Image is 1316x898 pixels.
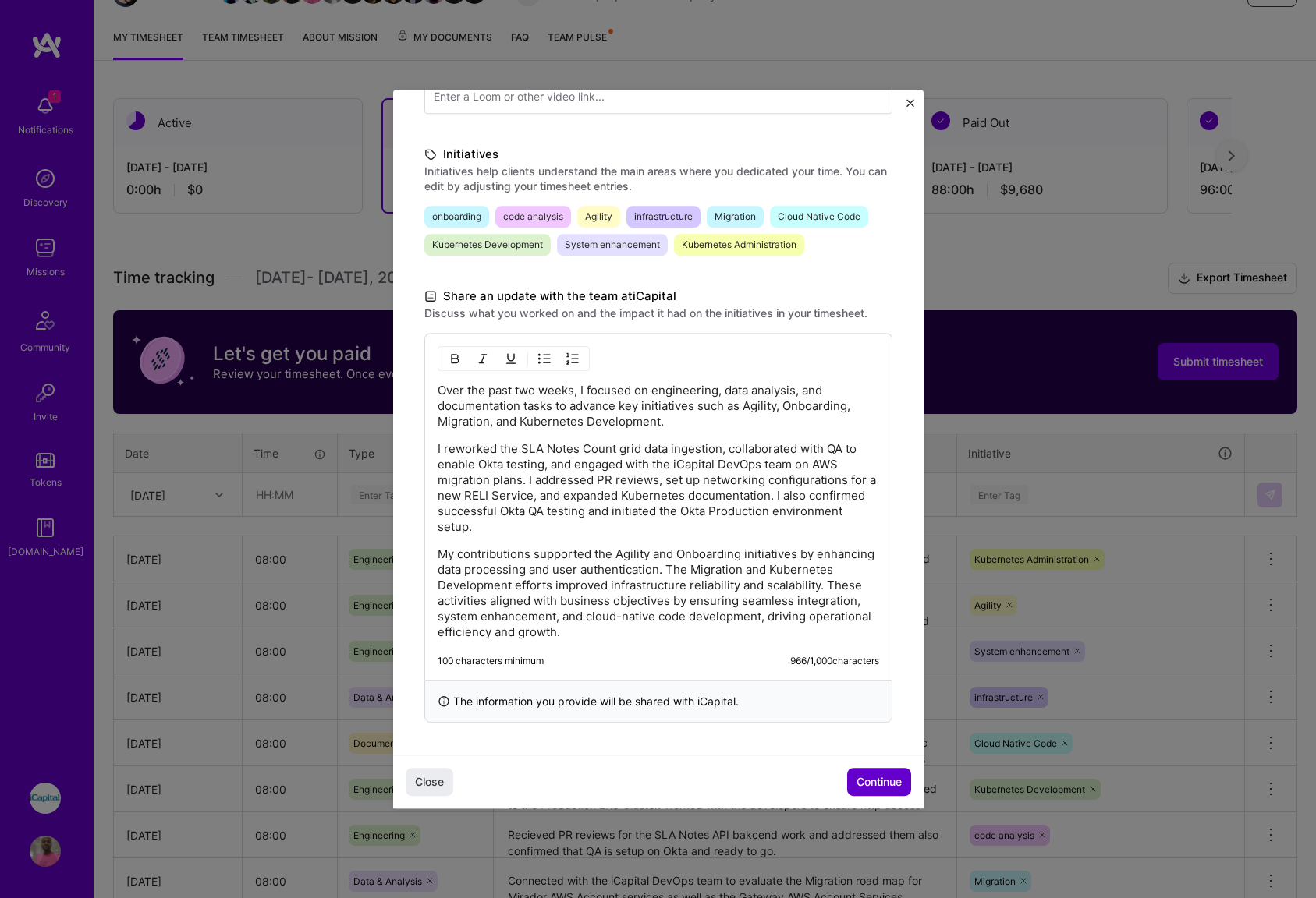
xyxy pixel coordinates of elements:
[449,352,461,365] img: Bold
[790,655,879,667] div: 966 / 1,000 characters
[847,768,911,796] button: Continue
[415,774,444,790] span: Close
[857,774,902,790] span: Continue
[424,80,892,114] input: Enter a Loom or other video link...
[477,352,489,365] img: Italic
[557,234,668,256] span: System enhancement
[707,206,764,228] span: Migration
[438,693,450,709] i: icon InfoBlack
[566,352,579,365] img: OL
[770,206,868,228] span: Cloud Native Code
[424,680,892,723] div: The information you provide will be shared with iCapital .
[424,146,437,164] i: icon TagBlack
[406,768,453,796] button: Close
[527,349,528,368] img: Divider
[424,306,892,320] label: Discuss what you worked on and the impact it had on the initiatives in your timesheet.
[626,206,701,228] span: infrastructure
[424,287,892,306] label: Share an update with the team at iCapital
[438,546,879,640] p: My contributions supported the Agility and Onboarding initiatives by enhancing data processing an...
[538,352,551,365] img: UL
[438,383,879,430] p: Over the past two weeks, I focused on engineering, data analysis, and documentation tasks to adva...
[438,655,544,667] div: 100 characters minimum
[674,234,804,256] span: Kubernetes Administration
[424,234,551,256] span: Kubernetes Development
[505,352,517,365] img: Underline
[424,288,437,306] i: icon DocumentBlack
[424,164,892,193] label: Initiatives help clients understand the main areas where you dedicated your time. You can edit by...
[424,145,892,164] label: Initiatives
[577,206,620,228] span: Agility
[424,206,489,228] span: onboarding
[438,441,879,535] p: I reworked the SLA Notes Count grid data ingestion, collaborated with QA to enable Okta testing, ...
[906,99,914,115] button: Close
[495,206,571,228] span: code analysis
